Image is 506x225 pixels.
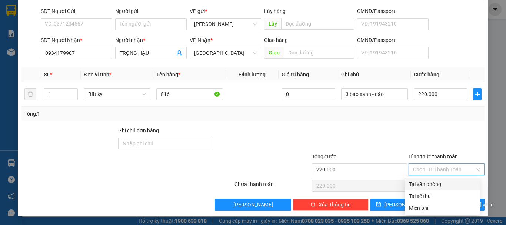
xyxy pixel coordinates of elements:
[156,72,180,77] span: Tên hàng
[190,7,261,15] div: VP gửi
[473,91,481,97] span: plus
[282,88,335,100] input: 0
[357,36,429,44] div: CMND/Passport
[115,7,187,15] div: Người gửi
[24,88,36,100] button: delete
[239,72,265,77] span: Định lượng
[264,47,284,59] span: Giao
[409,192,475,200] div: Tài xế thu
[409,204,475,212] div: Miễn phí
[473,88,482,100] button: plus
[414,72,439,77] span: Cước hàng
[428,199,485,211] button: printer[PERSON_NAME] và In
[264,18,281,30] span: Lấy
[233,201,273,209] span: [PERSON_NAME]
[84,72,111,77] span: Đơn vị tính
[194,19,257,30] span: VP Phan Rí
[194,47,257,59] span: Sài Gòn
[409,153,458,159] label: Hình thức thanh toán
[234,180,311,193] div: Chưa thanh toán
[293,199,369,211] button: deleteXóa Thông tin
[376,202,381,208] span: save
[357,7,429,15] div: CMND/Passport
[409,180,475,188] div: Tại văn phòng
[215,199,291,211] button: [PERSON_NAME]
[319,201,351,209] span: Xóa Thông tin
[88,89,146,100] span: Bất kỳ
[341,88,408,100] input: Ghi Chú
[115,36,187,44] div: Người nhận
[310,202,316,208] span: delete
[282,72,309,77] span: Giá trị hàng
[264,37,288,43] span: Giao hàng
[284,47,354,59] input: Dọc đường
[44,72,50,77] span: SL
[41,7,112,15] div: SĐT Người Gửi
[264,8,286,14] span: Lấy hàng
[312,153,336,159] span: Tổng cước
[176,50,182,56] span: user-add
[281,18,354,30] input: Dọc đường
[338,67,411,82] th: Ghi chú
[118,138,213,149] input: Ghi chú đơn hàng
[370,199,427,211] button: save[PERSON_NAME]
[41,36,112,44] div: SĐT Người Nhận
[156,88,223,100] input: VD: Bàn, Ghế
[384,201,424,209] span: [PERSON_NAME]
[190,37,210,43] span: VP Nhận
[24,110,196,118] div: Tổng: 1
[118,128,159,133] label: Ghi chú đơn hàng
